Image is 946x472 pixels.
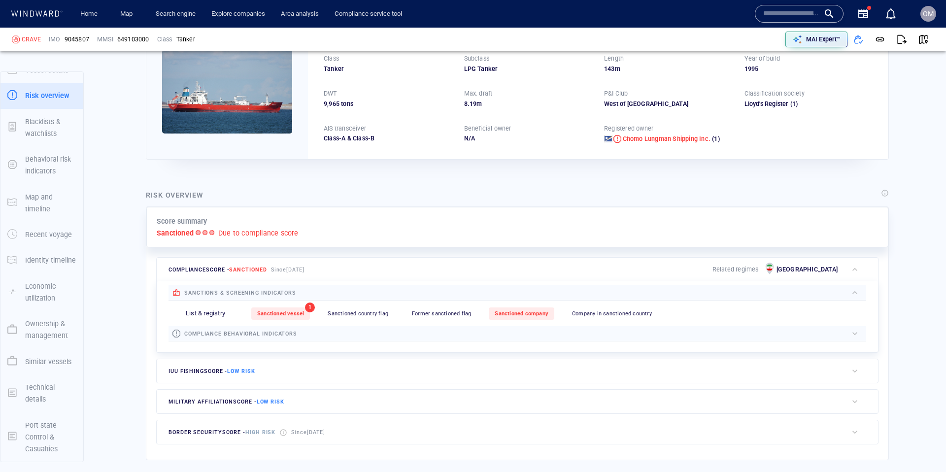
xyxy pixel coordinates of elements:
dl: [DATE] 20:20Found[GEOGRAPHIC_DATA] [4,139,132,166]
p: MMSI [97,35,113,44]
button: Home [73,5,104,23]
p: Classification society [744,89,805,98]
span: Anchored [46,77,72,84]
button: Add to vessel list [847,29,869,50]
div: 9,965 tons [324,100,452,108]
span: [DATE] 15:14 [4,235,31,246]
div: Focus on vessel path [672,35,686,50]
span: Found [46,207,63,215]
dl: [DATE] 08:11Anchored[GEOGRAPHIC_DATA], Al-Salif, 15 days [4,70,132,104]
p: Max. draft [464,89,493,98]
span: IUU Fishing score - [169,368,255,374]
p: Registered owner [604,124,653,133]
span: [DATE] 09:17 [4,23,31,34]
dl: [DATE] 10:50EEZ Visit[GEOGRAPHIC_DATA] [4,43,132,70]
span: Former sanctioned flag [412,310,471,317]
p: P&I Club [604,89,628,98]
div: [DATE] - [DATE] [169,250,211,265]
div: Toggle map information layers [717,35,732,50]
a: Identity timeline [0,255,83,265]
span: Class-A [324,135,345,142]
a: Map [116,5,140,23]
span: [DATE] 10:50 [4,50,31,62]
span: [DATE] 08:34 [4,111,31,123]
span: 8 [464,100,468,107]
span: [GEOGRAPHIC_DATA], Al-Salif, 15 days [46,86,132,101]
p: Due to compliance score [218,227,299,239]
a: Behavioral risk indicators [0,160,83,169]
span: Sanctioned country flag [328,310,388,317]
dl: [DATE] 08:34Lost12 hours, [GEOGRAPHIC_DATA] [4,104,132,139]
button: Recent voyage [0,222,83,247]
p: MAI Expert™ [806,35,841,44]
p: Risk overview [25,90,69,101]
a: Search engine [152,5,200,23]
span: 14 hours, [GEOGRAPHIC_DATA] [46,182,132,197]
div: LPG Tanker [464,65,593,73]
button: Behavioral risk indicators [0,146,83,184]
a: Vessel details [0,65,83,74]
span: [GEOGRAPHIC_DATA] [46,155,106,162]
span: Class-B [345,135,374,142]
span: [GEOGRAPHIC_DATA], an hour [46,32,132,39]
button: Blacklists & watchlists [0,109,83,147]
span: Since [DATE] [271,267,305,273]
span: [DATE] 08:11 [4,77,31,89]
div: Risk overview [146,189,203,201]
button: Ownership & management [0,311,83,349]
a: Home [76,5,101,23]
p: Year of build [744,54,780,63]
p: Related regimes [712,265,759,274]
div: Activity timeline [5,10,48,25]
p: Similar vessels [25,356,71,368]
div: Compliance Activities [108,10,116,25]
button: Explore companies [207,5,269,23]
p: Technical details [25,381,76,405]
button: Port state Control & Casualties [0,412,83,462]
span: . [468,100,470,107]
p: IMO [49,35,61,44]
p: Map and timeline [25,191,76,215]
p: Blacklists & watchlists [25,116,76,140]
div: Tanker [324,65,452,73]
div: 1995 [744,65,873,73]
p: Length [604,54,624,63]
div: (Still Loading...) [50,10,92,25]
button: Get link [869,29,891,50]
dl: [DATE] 08:10Lost14 hours, [GEOGRAPHIC_DATA] [4,166,132,201]
span: 143 [604,65,615,72]
p: List & registry [186,309,225,318]
span: (1) [710,135,720,143]
span: Found [46,269,63,276]
div: CRAVE [22,35,41,44]
span: EEZ Visit [46,50,69,57]
a: Risk overview [0,91,83,100]
p: Economic utilization [25,280,76,304]
p: Class [324,54,339,63]
p: AIS transceiver [324,124,366,133]
span: (1) [789,100,873,108]
span: Since [DATE] [291,429,325,436]
span: [GEOGRAPHIC_DATA] [46,278,106,285]
span: 1 [305,303,315,312]
span: High risk [245,429,275,436]
dl: [DATE] 15:14Lost11 hours, [GEOGRAPHIC_DATA] [4,228,132,262]
p: DWT [324,89,337,98]
button: OM [918,4,938,24]
span: [GEOGRAPHIC_DATA] [46,216,106,224]
div: Tanker [176,35,195,44]
div: Lloyd's Register [744,100,789,108]
span: Sanctioned company [495,310,548,317]
span: compliance score - [169,267,267,273]
p: Beneficial owner [464,124,511,133]
span: 11 hours, [GEOGRAPHIC_DATA] [46,243,132,258]
button: Map and timeline [0,184,83,222]
button: Risk overview [0,83,83,108]
span: Edit activity risk [120,77,128,83]
span: [DATE] 01:50 [4,269,31,281]
span: Chomo Lungman Shipping Inc. [623,135,710,142]
span: [GEOGRAPHIC_DATA] [46,59,106,66]
div: 649103000 [117,35,149,44]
